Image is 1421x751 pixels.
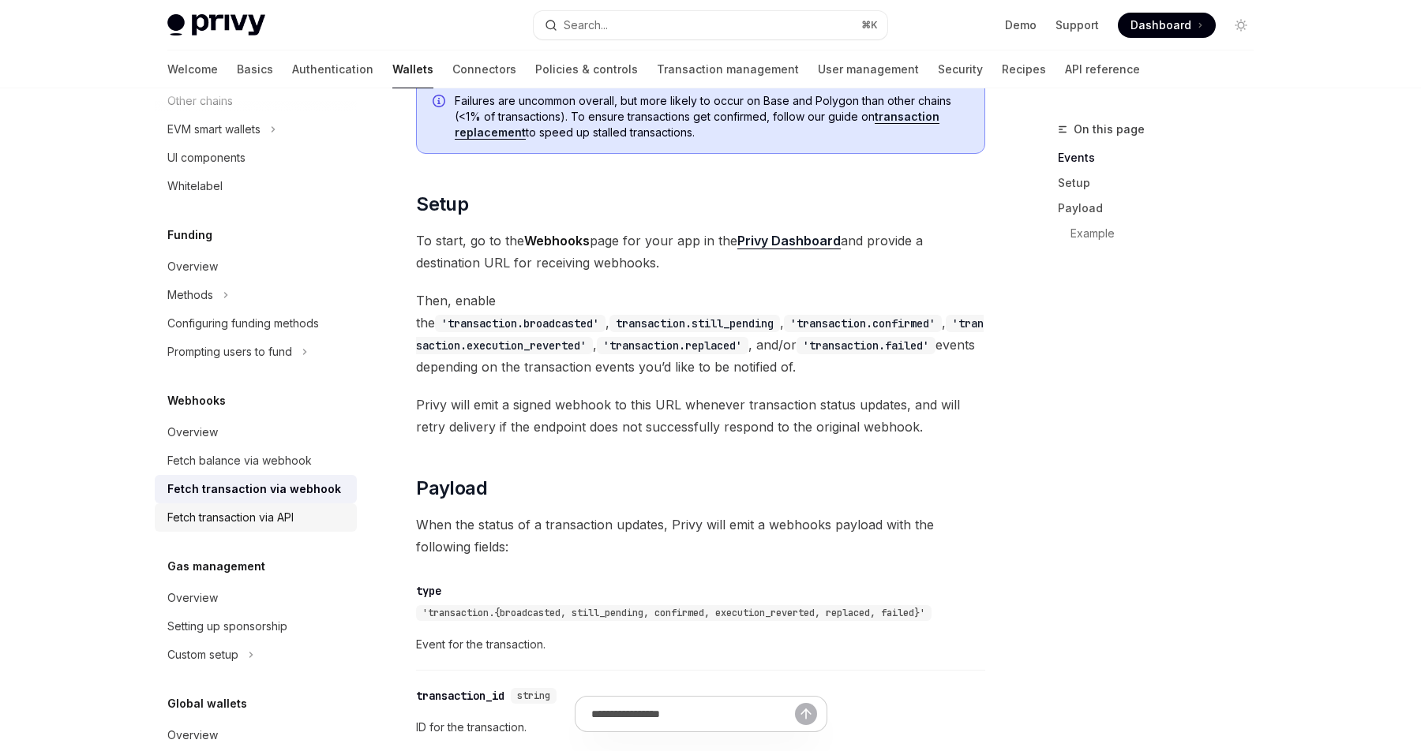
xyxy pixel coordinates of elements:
[1228,13,1254,38] button: Toggle dark mode
[784,315,942,332] code: 'transaction.confirmed'
[1058,170,1266,196] a: Setup
[167,257,218,276] div: Overview
[155,309,357,338] a: Configuring funding methods
[564,16,608,35] div: Search...
[1065,50,1140,88] a: API reference
[452,50,516,88] a: Connectors
[1005,17,1037,33] a: Demo
[534,11,887,39] button: Search...⌘K
[167,14,265,36] img: light logo
[167,226,212,245] h5: Funding
[818,50,919,88] a: User management
[416,583,441,599] div: type
[435,315,606,332] code: 'transaction.broadcasted'
[1130,17,1191,33] span: Dashboard
[416,230,985,274] span: To start, go to the page for your app in the and provide a destination URL for receiving webhooks.
[416,192,468,217] span: Setup
[167,588,218,607] div: Overview
[155,584,357,612] a: Overview
[1002,50,1046,88] a: Recipes
[167,617,287,636] div: Setting up sponsorship
[938,50,983,88] a: Security
[1118,13,1216,38] a: Dashboard
[155,252,357,281] a: Overview
[155,612,357,641] a: Setting up sponsorship
[517,689,550,702] span: string
[861,19,878,32] span: ⌘ K
[433,95,448,110] svg: Info
[155,144,357,172] a: UI components
[167,451,312,470] div: Fetch balance via webhook
[237,50,273,88] a: Basics
[167,342,292,361] div: Prompting users to fund
[535,50,638,88] a: Policies & controls
[609,315,780,332] code: transaction.still_pending
[657,50,799,88] a: Transaction management
[167,314,319,333] div: Configuring funding methods
[167,645,238,664] div: Custom setup
[167,423,218,442] div: Overview
[416,514,985,558] span: When the status of a transaction updates, Privy will emit a webhooks payload with the following f...
[416,688,504,704] div: transaction_id
[155,503,357,532] a: Fetch transaction via API
[795,703,817,725] button: Send message
[167,557,265,576] h5: Gas management
[155,418,357,446] a: Overview
[1055,17,1099,33] a: Support
[155,172,357,200] a: Whitelabel
[455,93,969,140] span: Failures are uncommon overall, but more likely to occur on Base and Polygon than other chains (<1...
[167,480,341,499] div: Fetch transaction via webhook
[524,233,590,248] strong: Webhooks
[1070,221,1266,246] a: Example
[167,508,294,527] div: Fetch transaction via API
[155,446,357,475] a: Fetch balance via webhook
[167,286,213,305] div: Methods
[167,177,223,196] div: Whitelabel
[422,607,925,619] span: 'transaction.{broadcasted, still_pending, confirmed, execution_reverted, replaced, failed}'
[1058,196,1266,221] a: Payload
[167,694,247,713] h5: Global wallets
[167,50,218,88] a: Welcome
[167,148,246,167] div: UI components
[416,290,985,378] span: Then, enable the , , , , , and/or events depending on the transaction events you’d like to be not...
[797,337,935,354] code: 'transaction.failed'
[392,50,433,88] a: Wallets
[416,635,985,654] span: Event for the transaction.
[737,233,841,249] a: Privy Dashboard
[597,337,748,354] code: 'transaction.replaced'
[416,394,985,438] span: Privy will emit a signed webhook to this URL whenever transaction status updates, and will retry ...
[167,391,226,410] h5: Webhooks
[292,50,373,88] a: Authentication
[416,476,487,501] span: Payload
[1058,145,1266,170] a: Events
[167,726,218,745] div: Overview
[167,120,261,139] div: EVM smart wallets
[155,721,357,749] a: Overview
[1074,120,1145,139] span: On this page
[155,475,357,503] a: Fetch transaction via webhook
